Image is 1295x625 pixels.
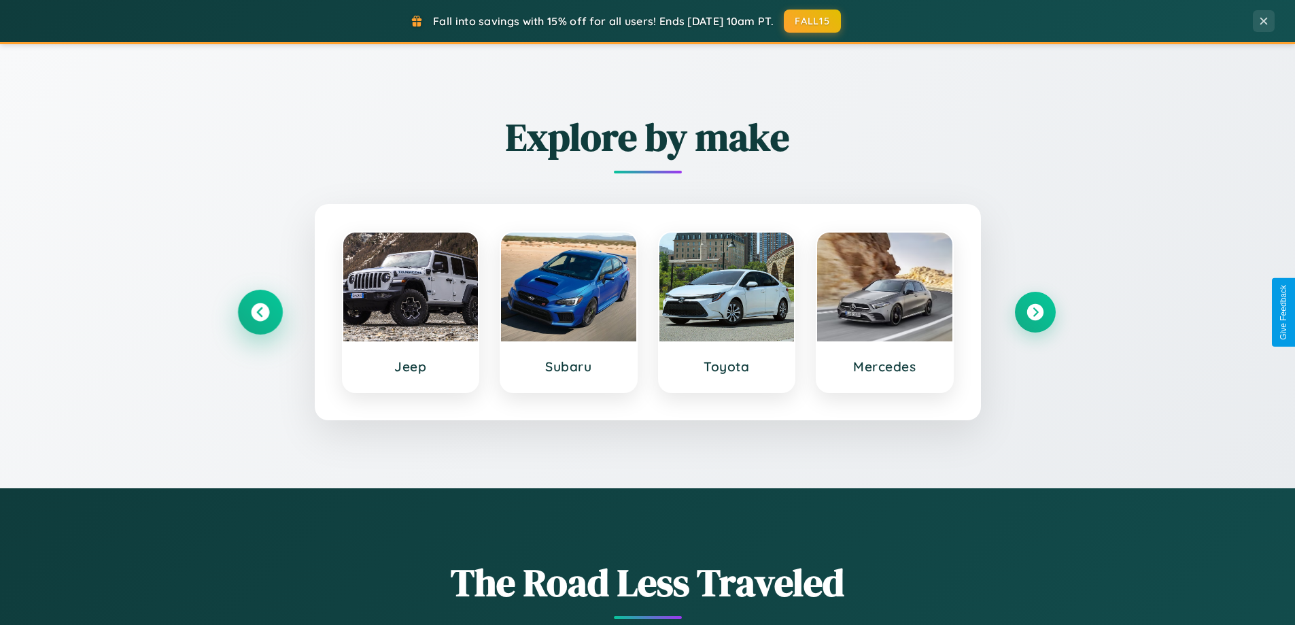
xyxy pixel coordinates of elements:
h1: The Road Less Traveled [240,556,1056,609]
div: Give Feedback [1279,285,1288,340]
h3: Mercedes [831,358,939,375]
h3: Toyota [673,358,781,375]
button: FALL15 [784,10,841,33]
span: Fall into savings with 15% off for all users! Ends [DATE] 10am PT. [433,14,774,28]
h3: Jeep [357,358,465,375]
h2: Explore by make [240,111,1056,163]
h3: Subaru [515,358,623,375]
